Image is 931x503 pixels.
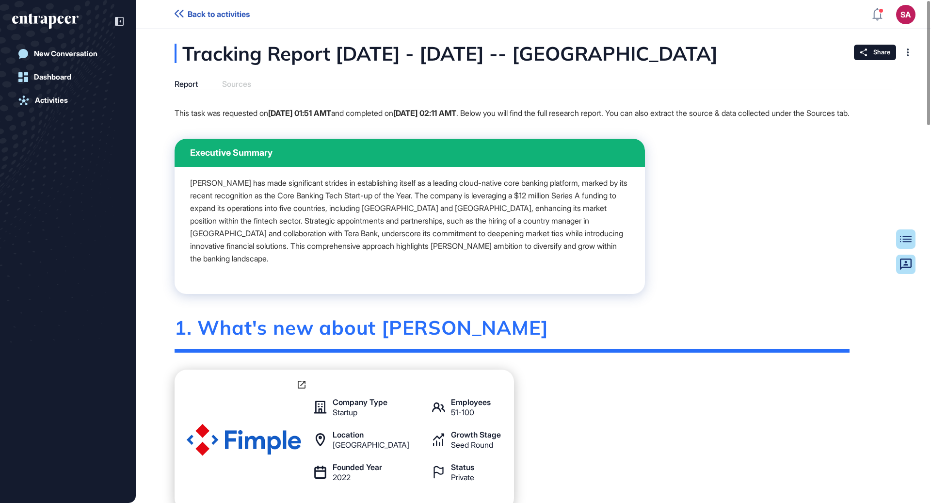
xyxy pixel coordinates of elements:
[188,10,250,19] span: Back to activities
[175,80,198,89] div: Report
[896,5,915,24] button: SA
[451,473,474,481] div: Private
[333,473,351,481] div: 2022
[175,10,250,19] a: Back to activities
[333,398,387,406] div: Company Type
[175,44,815,63] div: Tracking Report [DATE] - [DATE] -- [GEOGRAPHIC_DATA]
[12,67,124,87] a: Dashboard
[175,107,850,119] p: This task was requested on and completed on . Below you will find the full research report. You c...
[268,108,331,118] strong: [DATE] 01:51 AMT
[35,96,68,105] div: Activities
[451,463,474,471] div: Status
[333,431,364,438] div: Location
[333,408,357,416] div: Startup
[451,398,491,406] div: Employees
[34,73,71,81] div: Dashboard
[393,108,456,118] strong: [DATE] 02:11 AMT
[333,441,409,449] div: [GEOGRAPHIC_DATA]
[12,14,79,29] div: entrapeer-logo
[190,148,273,157] span: Executive Summary
[451,408,474,416] div: 51-100
[333,463,382,471] div: Founded Year
[451,441,493,449] div: Seed Round
[34,49,97,58] div: New Conversation
[12,91,124,110] a: Activities
[190,177,629,265] p: [PERSON_NAME] has made significant strides in establishing itself as a leading cloud-native core ...
[184,412,305,468] img: Fimple-logo
[451,431,501,438] div: Growth Stage
[873,49,890,56] span: Share
[12,44,124,64] a: New Conversation
[175,316,850,353] div: 1. What's new about [PERSON_NAME]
